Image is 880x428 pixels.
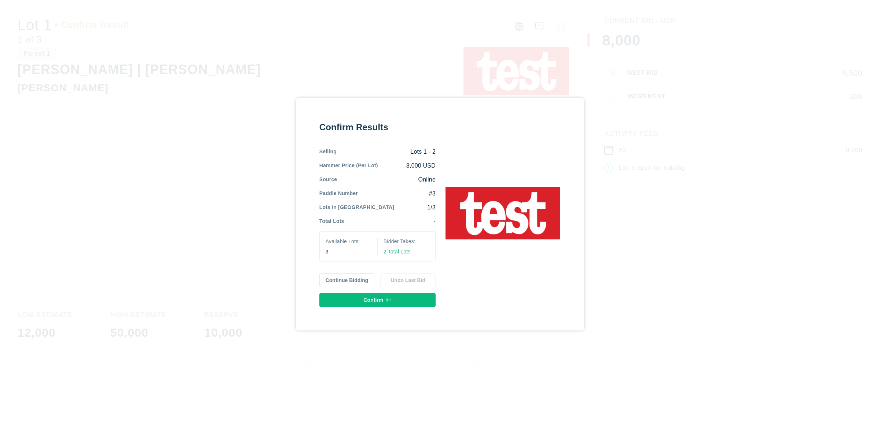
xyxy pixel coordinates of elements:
[380,273,436,287] button: Undo Last Bid
[319,176,337,184] div: Source
[326,248,371,255] div: 3
[337,176,436,184] div: Online
[319,190,358,198] div: Paddle Number
[319,204,394,212] div: Lots in [GEOGRAPHIC_DATA]
[319,162,378,170] div: Hammer Price (Per Lot)
[319,121,436,133] div: Confirm Results
[319,293,436,307] button: Confirm
[394,204,436,212] div: 1/3
[384,249,411,255] span: 2 Total Lots
[326,238,371,245] div: Available Lots:
[319,217,344,226] div: Total Lots
[337,148,436,156] div: Lots 1 - 2
[319,148,337,156] div: Selling
[344,217,436,226] div: -
[358,190,436,198] div: #3
[319,273,375,287] button: Continue Bidding
[384,238,429,245] div: Bidder Takes:
[378,162,436,170] div: 8,000 USD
